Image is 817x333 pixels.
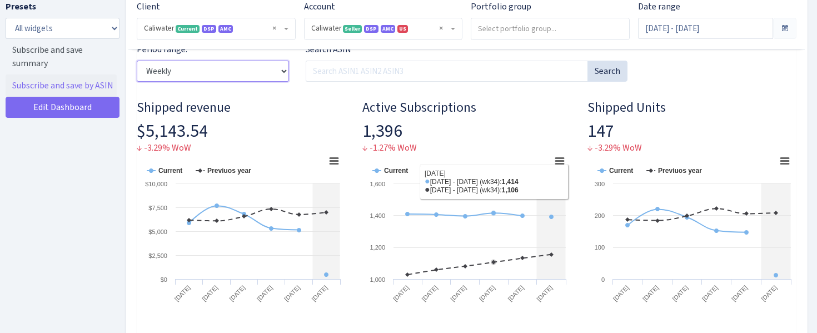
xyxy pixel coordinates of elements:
text: 1,200 [370,244,385,251]
text: [DATE] [612,284,630,302]
h2: 147 [587,120,796,141]
h2: 1,396 [362,120,571,141]
span: DSP [202,25,216,33]
text: [DATE] [392,284,410,302]
tspan: Previuos year [658,167,702,175]
tspan: Previuos year [207,167,251,175]
text: [DATE] [535,284,554,302]
text: [DATE] [310,284,328,302]
text: [DATE] [256,284,274,302]
text: [DATE] [701,284,719,302]
span: Caliwater <span class="badge badge-success">Seller</span><span class="badge badge-primary">DSP</s... [311,23,449,34]
span: Current [176,25,200,33]
text: [DATE] [420,284,439,302]
text: $10,000 [145,181,167,187]
span: ↓ -3.29% WoW [587,142,642,153]
span: Caliwater <span class="badge badge-success">Current</span><span class="badge badge-primary">DSP</... [137,18,295,39]
a: Subscribe and save by ASIN [6,74,117,97]
span: DSP [364,25,378,33]
h2: $5,143.54 [137,120,346,141]
tspan: Previuos year [433,167,477,175]
text: [DATE] [730,284,749,302]
text: 0 [601,276,605,283]
h4: Shipped Units [587,100,796,116]
text: [DATE] [760,284,779,302]
span: ↓ -1.27% WoW [362,142,417,153]
text: $2,500 [148,252,167,259]
a: Subscribe and save summary [6,39,117,74]
h4: Active Subscriptions [362,100,571,116]
span: AMC [381,25,395,33]
span: Caliwater <span class="badge badge-success">Current</span><span class="badge badge-primary">DSP</... [144,23,282,34]
span: AMC [218,25,233,33]
tspan: Current [609,167,633,175]
text: 1,000 [370,276,385,283]
input: Search ASIN1 ASIN2 ASIN3 [306,61,588,82]
text: $0 [161,276,167,283]
input: Select portfolio group... [471,18,629,38]
text: 300 [595,181,605,187]
text: 200 [595,212,605,219]
text: 100 [595,244,605,251]
span: ↓ -3.29% WoW [137,142,191,153]
text: [DATE] [641,284,660,302]
text: $7,500 [148,205,167,211]
text: [DATE] [671,284,690,302]
text: [DATE] [506,284,525,302]
text: [DATE] [201,284,219,302]
a: Edit Dashboard [6,97,119,118]
text: [DATE] [173,284,192,302]
tspan: Current [158,167,182,175]
text: [DATE] [228,284,246,302]
span: Seller [343,25,362,33]
text: [DATE] [283,284,301,302]
span: Remove all items [439,23,443,34]
tspan: Current [384,167,408,175]
text: [DATE] [449,284,467,302]
span: US [397,25,408,33]
text: 1,600 [370,181,385,187]
text: $5,000 [148,228,167,235]
text: 1,400 [370,212,385,219]
text: [DATE] [478,284,496,302]
span: Remove all items [272,23,276,34]
span: Caliwater <span class="badge badge-success">Seller</span><span class="badge badge-primary">DSP</s... [305,18,462,39]
h4: Shipped revenue [137,100,346,116]
button: Search [587,61,627,82]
